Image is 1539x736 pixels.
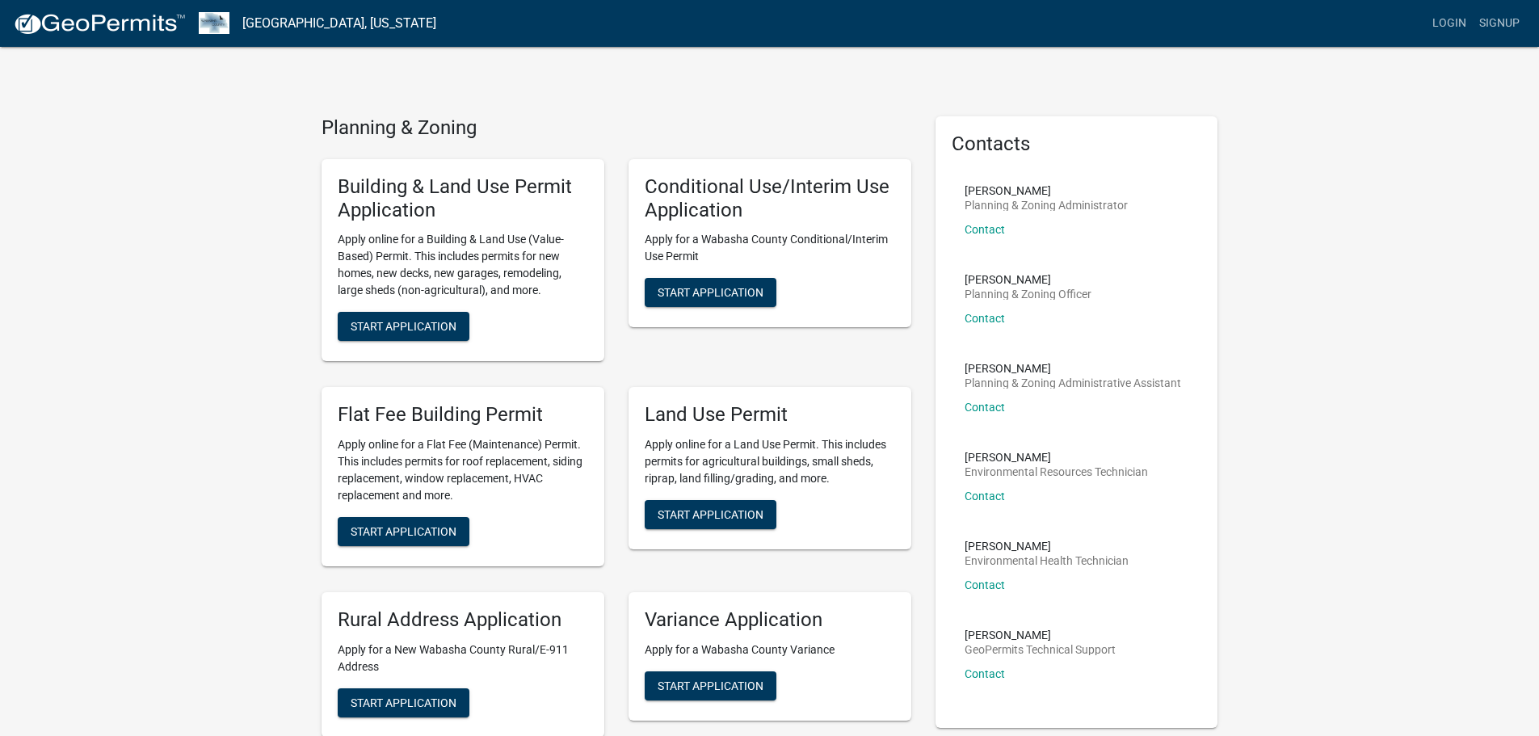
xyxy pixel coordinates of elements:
[965,452,1148,463] p: [PERSON_NAME]
[645,436,895,487] p: Apply online for a Land Use Permit. This includes permits for agricultural buildings, small sheds...
[952,132,1202,156] h5: Contacts
[322,116,911,140] h4: Planning & Zoning
[645,671,776,700] button: Start Application
[338,403,588,427] h5: Flat Fee Building Permit
[965,401,1005,414] a: Contact
[645,278,776,307] button: Start Application
[338,436,588,504] p: Apply online for a Flat Fee (Maintenance) Permit. This includes permits for roof replacement, sid...
[965,274,1091,285] p: [PERSON_NAME]
[1473,8,1526,39] a: Signup
[965,644,1116,655] p: GeoPermits Technical Support
[351,525,456,538] span: Start Application
[645,641,895,658] p: Apply for a Wabasha County Variance
[965,377,1181,389] p: Planning & Zoning Administrative Assistant
[338,175,588,222] h5: Building & Land Use Permit Application
[658,286,763,299] span: Start Application
[965,312,1005,325] a: Contact
[338,231,588,299] p: Apply online for a Building & Land Use (Value-Based) Permit. This includes permits for new homes,...
[965,185,1128,196] p: [PERSON_NAME]
[658,508,763,521] span: Start Application
[242,10,436,37] a: [GEOGRAPHIC_DATA], [US_STATE]
[645,175,895,222] h5: Conditional Use/Interim Use Application
[338,688,469,717] button: Start Application
[965,555,1129,566] p: Environmental Health Technician
[965,667,1005,680] a: Contact
[965,629,1116,641] p: [PERSON_NAME]
[965,200,1128,211] p: Planning & Zoning Administrator
[351,320,456,333] span: Start Application
[965,223,1005,236] a: Contact
[338,641,588,675] p: Apply for a New Wabasha County Rural/E-911 Address
[1426,8,1473,39] a: Login
[351,696,456,709] span: Start Application
[965,490,1005,503] a: Contact
[645,500,776,529] button: Start Application
[338,517,469,546] button: Start Application
[338,608,588,632] h5: Rural Address Application
[965,466,1148,477] p: Environmental Resources Technician
[645,608,895,632] h5: Variance Application
[658,679,763,692] span: Start Application
[965,578,1005,591] a: Contact
[965,363,1181,374] p: [PERSON_NAME]
[965,288,1091,300] p: Planning & Zoning Officer
[199,12,229,34] img: Wabasha County, Minnesota
[645,403,895,427] h5: Land Use Permit
[338,312,469,341] button: Start Application
[965,540,1129,552] p: [PERSON_NAME]
[645,231,895,265] p: Apply for a Wabasha County Conditional/Interim Use Permit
